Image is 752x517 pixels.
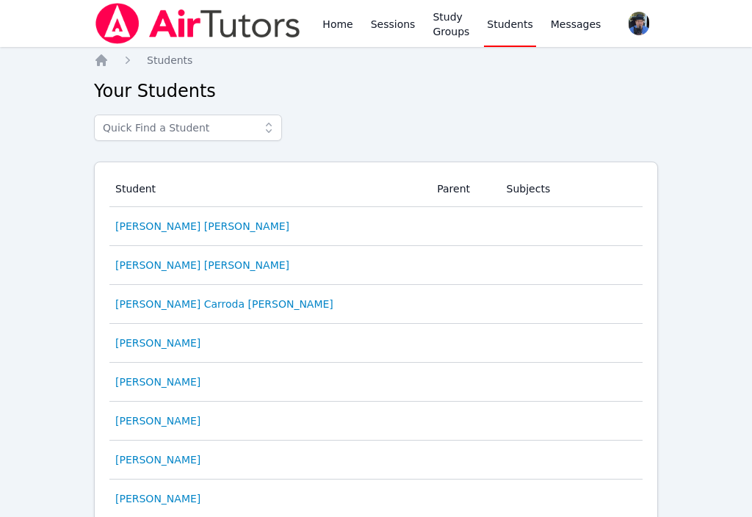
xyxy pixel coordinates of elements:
[109,324,643,363] tr: [PERSON_NAME]
[109,285,643,324] tr: [PERSON_NAME] Carroda [PERSON_NAME]
[115,413,200,428] a: [PERSON_NAME]
[94,79,658,103] h2: Your Students
[109,402,643,441] tr: [PERSON_NAME]
[109,207,643,246] tr: [PERSON_NAME] [PERSON_NAME]
[109,441,643,480] tr: [PERSON_NAME]
[147,53,192,68] a: Students
[428,171,497,207] th: Parent
[115,258,289,272] a: [PERSON_NAME] [PERSON_NAME]
[115,297,333,311] a: [PERSON_NAME] Carroda [PERSON_NAME]
[115,452,200,467] a: [PERSON_NAME]
[109,363,643,402] tr: [PERSON_NAME]
[94,115,282,141] input: Quick Find a Student
[109,246,643,285] tr: [PERSON_NAME] [PERSON_NAME]
[94,3,302,44] img: Air Tutors
[115,491,200,506] a: [PERSON_NAME]
[551,17,601,32] span: Messages
[115,336,200,350] a: [PERSON_NAME]
[94,53,658,68] nav: Breadcrumb
[147,54,192,66] span: Students
[115,219,289,234] a: [PERSON_NAME] [PERSON_NAME]
[109,171,428,207] th: Student
[115,375,200,389] a: [PERSON_NAME]
[498,171,643,207] th: Subjects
